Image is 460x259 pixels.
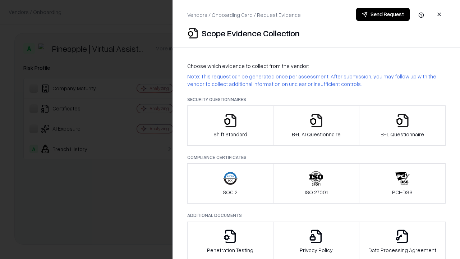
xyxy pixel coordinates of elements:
button: Shift Standard [187,105,273,146]
button: B+L AI Questionnaire [273,105,360,146]
p: Scope Evidence Collection [202,27,300,39]
button: ISO 27001 [273,163,360,204]
p: Shift Standard [213,131,247,138]
p: Vendors / Onboarding Card / Request Evidence [187,11,301,19]
p: Additional Documents [187,212,446,218]
p: Security Questionnaires [187,96,446,103]
p: SOC 2 [223,188,238,196]
p: PCI-DSS [392,188,413,196]
p: B+L AI Questionnaire [292,131,341,138]
p: Penetration Testing [207,246,253,254]
p: ISO 27001 [305,188,328,196]
p: Note: This request can be generated once per assessment. After submission, you may follow up with... [187,73,446,88]
button: PCI-DSS [359,163,446,204]
p: Compliance Certificates [187,154,446,160]
p: Choose which evidence to collect from the vendor: [187,62,446,70]
p: Data Processing Agreement [368,246,436,254]
button: Send Request [356,8,410,21]
button: SOC 2 [187,163,273,204]
p: Privacy Policy [300,246,333,254]
button: B+L Questionnaire [359,105,446,146]
p: B+L Questionnaire [381,131,424,138]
